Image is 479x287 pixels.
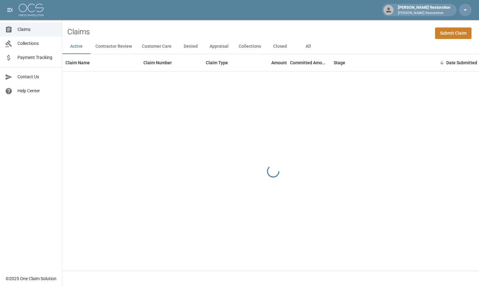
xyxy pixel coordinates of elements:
[6,275,56,282] div: © 2025 One Claim Solution
[17,26,57,33] span: Claims
[17,88,57,94] span: Help Center
[62,39,90,54] button: Active
[290,54,327,71] div: Committed Amount
[143,54,172,71] div: Claim Number
[395,4,453,16] div: [PERSON_NAME] Restoration
[177,39,205,54] button: Denied
[234,39,266,54] button: Collections
[398,11,450,16] p: [PERSON_NAME] Restoration
[203,54,249,71] div: Claim Type
[205,39,234,54] button: Appraisal
[90,39,137,54] button: Contractor Review
[435,27,472,39] a: Submit Claim
[62,39,479,54] div: dynamic tabs
[446,54,477,71] div: Date Submitted
[334,54,345,71] div: Stage
[266,39,294,54] button: Closed
[19,4,44,16] img: ocs-logo-white-transparent.png
[249,54,290,71] div: Amount
[271,54,287,71] div: Amount
[17,74,57,80] span: Contact Us
[4,4,16,16] button: open drawer
[17,40,57,47] span: Collections
[294,39,322,54] button: All
[67,27,90,36] h2: Claims
[65,54,90,71] div: Claim Name
[331,54,424,71] div: Stage
[137,39,177,54] button: Customer Care
[290,54,331,71] div: Committed Amount
[62,54,140,71] div: Claim Name
[438,58,446,67] button: Sort
[140,54,203,71] div: Claim Number
[206,54,228,71] div: Claim Type
[17,54,57,61] span: Payment Tracking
